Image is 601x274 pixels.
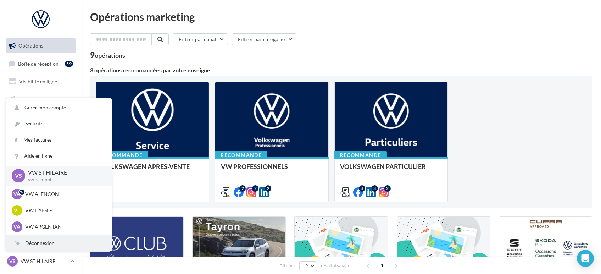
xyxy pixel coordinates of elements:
[232,33,296,45] button: Filtrer par catégorie
[321,262,350,269] span: résultats/page
[6,254,76,268] a: VS VW ST HILAIRE
[302,263,308,269] span: 12
[6,148,112,164] a: Aide en ligne
[4,163,77,183] a: PLV et print personnalisable
[334,151,387,159] div: Recommandé
[6,116,112,132] a: Sécurité
[18,96,43,102] span: Campagnes
[95,52,125,59] div: opérations
[18,43,43,49] span: Opérations
[252,185,258,192] div: 2
[28,177,100,183] p: vw-sth-poi
[14,207,20,214] span: VL
[90,51,125,59] div: 9
[279,262,295,269] span: Afficher
[9,258,16,265] span: VS
[28,169,100,177] p: VW ST HILAIRE
[19,78,57,84] span: Visibilité en ligne
[90,67,592,73] div: 3 opérations recommandées par votre enseigne
[14,191,21,198] span: VA
[215,151,267,159] div: Recommandé
[6,100,112,116] a: Gérer mon compte
[15,172,22,180] span: VS
[4,56,77,71] a: Boîte de réception59
[265,185,271,192] div: 2
[18,60,59,66] span: Boîte de réception
[25,223,103,230] p: VW ARGENTAN
[6,235,112,251] div: Déconnexion
[384,185,391,192] div: 2
[96,151,148,159] div: Recommandé
[221,163,288,170] span: VW PROFESSIONNELS
[6,132,112,148] a: Mes factures
[299,261,317,271] button: 12
[90,11,592,22] div: Opérations marketing
[4,127,77,142] a: Médiathèque
[4,186,77,207] a: Campagnes DataOnDemand
[65,61,73,67] div: 59
[577,250,594,267] div: Open Intercom Messenger
[21,258,68,265] p: VW ST HILAIRE
[359,185,365,192] div: 4
[340,163,426,170] span: VOLKSWAGEN PARTICULIER
[25,207,103,214] p: VW L AIGLE
[4,38,77,53] a: Opérations
[372,185,378,192] div: 3
[25,191,103,198] p: VW ALENCON
[377,260,388,271] span: 1
[4,110,77,125] a: Contacts
[4,145,77,160] a: Calendrier
[173,33,228,45] button: Filtrer par canal
[14,223,21,230] span: VA
[239,185,246,192] div: 2
[102,163,190,170] span: VOLKSWAGEN APRES-VENTE
[4,92,77,107] a: Campagnes
[4,74,77,89] a: Visibilité en ligne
